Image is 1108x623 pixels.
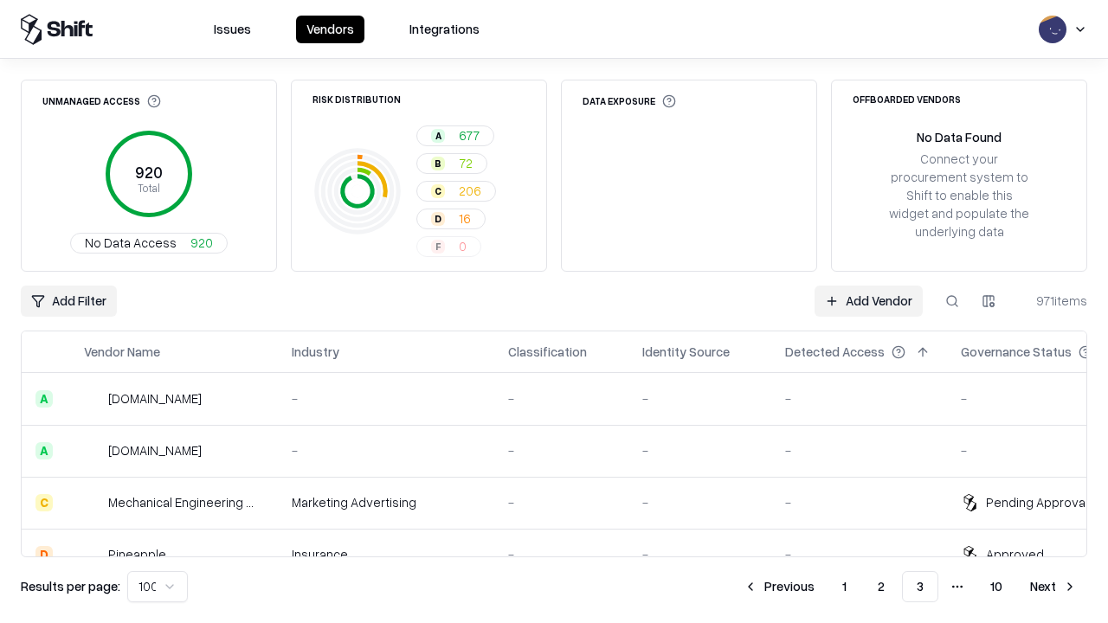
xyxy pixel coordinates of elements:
button: 10 [976,571,1016,602]
span: 206 [459,182,481,200]
button: A677 [416,125,494,146]
div: - [508,441,615,459]
div: - [785,441,933,459]
div: No Data Found [917,128,1002,146]
tspan: Total [138,181,160,195]
div: A [35,442,53,459]
button: Integrations [399,16,490,43]
div: Identity Source [642,343,730,361]
div: A [35,390,53,408]
div: Approved [986,545,1044,563]
img: Pineapple [84,546,101,563]
div: Unmanaged Access [42,94,161,108]
img: Mechanical Engineering World [84,494,101,511]
img: automat-it.com [84,390,101,408]
button: Vendors [296,16,364,43]
button: D16 [416,209,486,229]
div: D [431,212,445,226]
div: - [785,545,933,563]
button: 2 [864,571,899,602]
div: Governance Status [961,343,1072,361]
div: Vendor Name [84,343,160,361]
div: - [292,389,480,408]
div: Classification [508,343,587,361]
div: Data Exposure [583,94,676,108]
img: madisonlogic.com [84,442,101,459]
span: 72 [459,154,473,172]
div: - [508,389,615,408]
div: Offboarded Vendors [853,94,961,104]
p: Results per page: [21,577,120,595]
div: [DOMAIN_NAME] [108,441,202,459]
tspan: 920 [135,163,163,182]
div: 971 items [1018,292,1087,310]
div: Mechanical Engineering World [108,493,264,511]
div: Industry [292,343,339,361]
div: [DOMAIN_NAME] [108,389,202,408]
span: 16 [459,209,471,228]
div: C [431,184,445,198]
button: Issues [203,16,261,43]
div: - [785,389,933,408]
div: A [431,129,445,143]
button: Previous [733,571,825,602]
div: Marketing Advertising [292,493,480,511]
div: - [642,545,757,563]
span: 920 [190,234,213,252]
div: C [35,494,53,511]
div: D [35,546,53,563]
button: 1 [828,571,860,602]
button: Add Filter [21,286,117,317]
div: - [642,493,757,511]
button: Next [1020,571,1087,602]
span: No Data Access [85,234,177,252]
div: Pending Approval [986,493,1088,511]
div: - [642,441,757,459]
div: Connect your procurement system to Shift to enable this widget and populate the underlying data [887,150,1031,241]
div: - [508,545,615,563]
div: Pineapple [108,545,166,563]
div: Insurance [292,545,480,563]
button: B72 [416,153,487,174]
div: B [431,157,445,170]
div: Detected Access [785,343,885,361]
nav: pagination [733,571,1087,602]
div: - [292,441,480,459]
div: - [508,493,615,511]
div: - [642,389,757,408]
span: 677 [459,126,480,145]
button: No Data Access920 [70,233,228,254]
button: 3 [902,571,938,602]
div: - [785,493,933,511]
button: C206 [416,181,496,202]
div: Risk Distribution [312,94,401,104]
a: Add Vendor [815,286,923,317]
